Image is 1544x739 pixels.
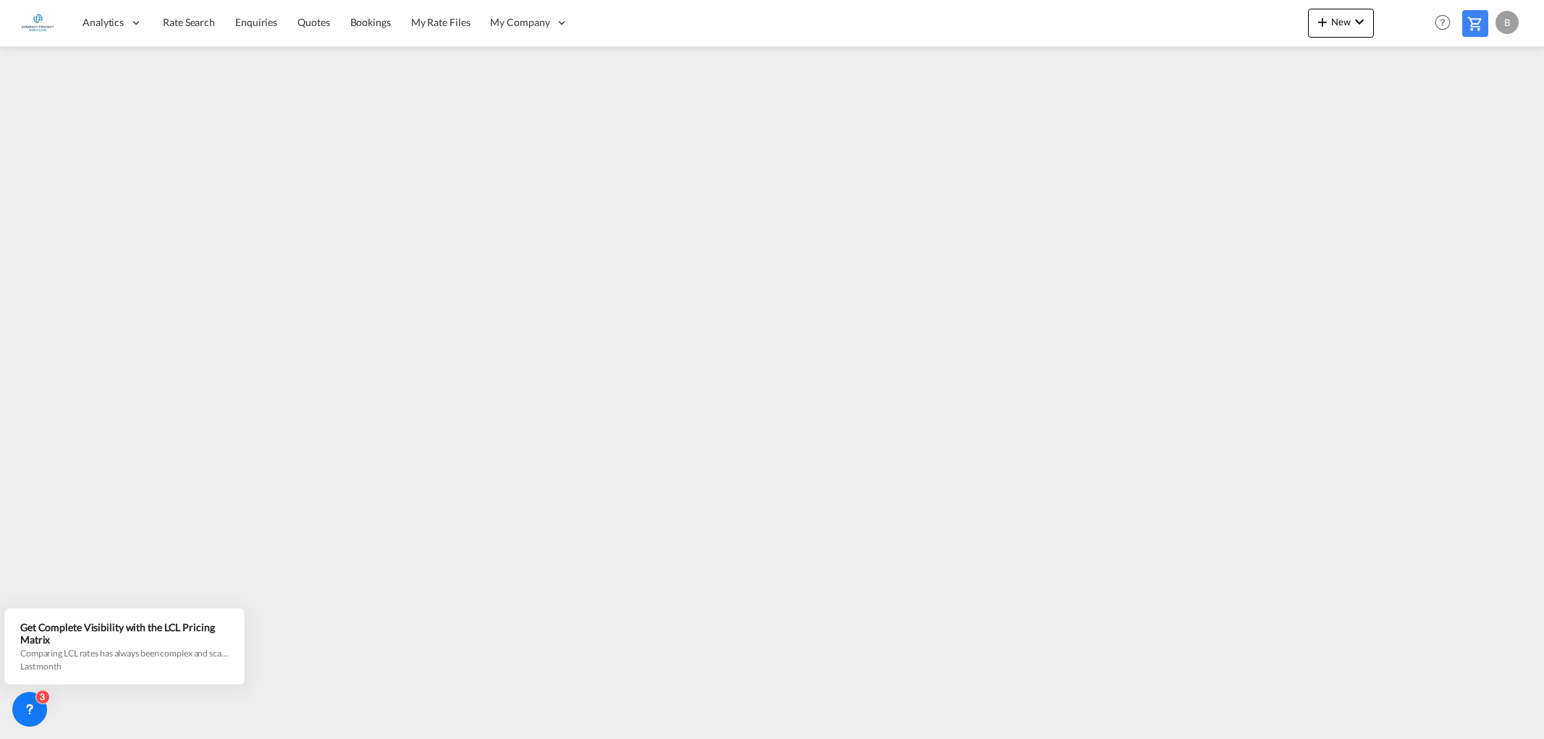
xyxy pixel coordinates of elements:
[1351,13,1368,30] md-icon: icon-chevron-down
[490,15,549,30] span: My Company
[350,16,391,28] span: Bookings
[1430,10,1455,35] span: Help
[1314,13,1331,30] md-icon: icon-plus 400-fg
[83,15,124,30] span: Analytics
[1308,9,1374,38] button: icon-plus 400-fgNewicon-chevron-down
[1496,11,1519,34] div: B
[1314,16,1368,28] span: New
[163,16,215,28] span: Rate Search
[235,16,277,28] span: Enquiries
[1430,10,1462,36] div: Help
[22,7,54,39] img: e1326340b7c511ef854e8d6a806141ad.jpg
[411,16,471,28] span: My Rate Files
[298,16,329,28] span: Quotes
